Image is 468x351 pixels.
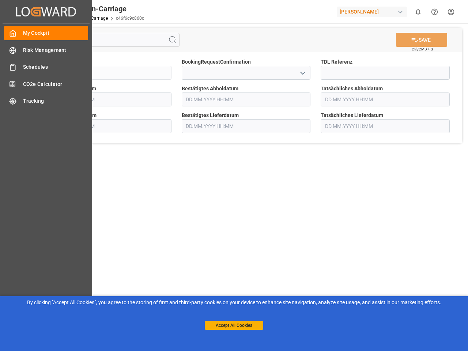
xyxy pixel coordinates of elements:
span: Schedules [23,63,88,71]
button: SAVE [396,33,447,47]
span: Bestätigtes Abholdatum [182,85,238,93]
div: [PERSON_NAME] [337,7,407,17]
button: show 0 new notifications [410,4,426,20]
button: Accept All Cookies [205,321,263,330]
span: Tatsächliches Lieferdatum [321,112,383,119]
button: Help Center [426,4,443,20]
input: DD.MM.YYYY HH:MM [321,119,450,133]
span: Ctrl/CMD + S [412,46,433,52]
a: Risk Management [4,43,88,57]
span: BookingRequestConfirmation [182,58,251,66]
span: CO2e Calculator [23,80,88,88]
span: TDL Referenz [321,58,352,66]
div: By clicking "Accept All Cookies”, you agree to the storing of first and third-party cookies on yo... [5,299,463,306]
span: Bestätigtes Lieferdatum [182,112,239,119]
input: DD.MM.YYYY HH:MM [321,93,450,106]
input: DD.MM.YYYY HH:MM [182,119,311,133]
input: Search Fields [34,33,180,47]
button: open menu [297,67,308,79]
input: DD.MM.YYYY HH:MM [42,93,171,106]
input: DD.MM.YYYY HH:MM [182,93,311,106]
a: My Cockpit [4,26,88,40]
a: CO2e Calculator [4,77,88,91]
input: DD.MM.YYYY HH:MM [42,119,171,133]
span: My Cockpit [23,29,88,37]
a: Schedules [4,60,88,74]
span: Tatsächliches Abholdatum [321,85,383,93]
a: Tracking [4,94,88,108]
button: [PERSON_NAME] [337,5,410,19]
span: Tracking [23,97,88,105]
span: Risk Management [23,46,88,54]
